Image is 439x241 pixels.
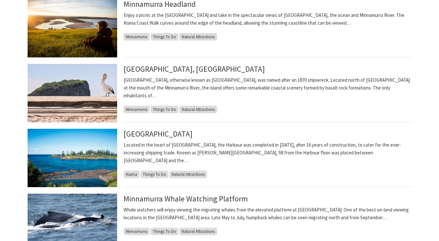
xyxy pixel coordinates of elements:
a: [GEOGRAPHIC_DATA] [124,129,192,139]
p: Whale watchers will enjoy viewing the migrating whales from the elevated platform at [GEOGRAPHIC_... [124,206,412,222]
span: Minnamurra [124,106,150,113]
a: [GEOGRAPHIC_DATA], [GEOGRAPHIC_DATA] [124,64,265,74]
p: Located in the heart of [GEOGRAPHIC_DATA], the Harbour was completed in [DATE], after 16 years of... [124,141,412,164]
span: Minnamurra [124,33,150,41]
img: Pelican and Rangoon Island [28,64,117,122]
span: Natural Attractions [179,228,217,235]
span: Minnamurra [124,228,150,235]
span: Things To Do [151,106,178,113]
span: Kiama [124,171,140,178]
span: Things To Do [151,33,178,41]
span: Natural Attractions [179,33,217,41]
span: Natural Attractions [169,171,207,178]
img: Kiama Harbour [28,129,117,187]
span: Things To Do [151,228,178,235]
a: Minnamurra Whale Watching Platform [124,194,248,204]
span: Things To Do [140,171,168,178]
p: Enjoy a picnic at the [GEOGRAPHIC_DATA] and take in the spectacular views of [GEOGRAPHIC_DATA], t... [124,11,412,27]
span: Natural Attractions [179,106,217,113]
p: [GEOGRAPHIC_DATA], otherwise known as [GEOGRAPHIC_DATA], was named after an 1870 shipwreck. Locat... [124,76,412,100]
